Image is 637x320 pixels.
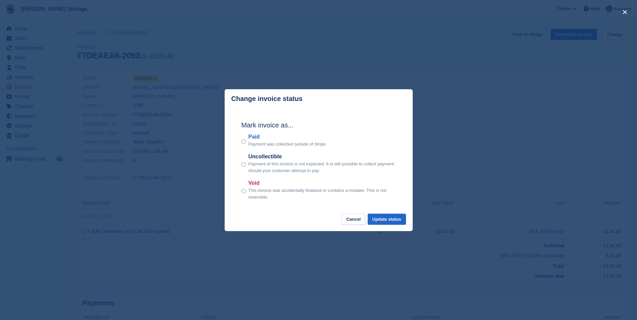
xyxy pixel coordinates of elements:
p: This invoice was accidentally finalised or contains a mistake. This is not reversible. [248,187,396,200]
label: Paid [248,133,327,141]
button: Update status [368,214,406,225]
label: Void [248,179,396,187]
p: Payment was collected outside of Stripe. [248,141,327,148]
p: Payment of this invoice is not expected. It is still possible to collect payment should your cust... [248,161,396,174]
p: Change invoice status [231,95,303,103]
label: Uncollectible [248,153,396,161]
button: close [620,7,630,17]
button: Cancel [342,214,365,225]
h2: Mark invoice as... [241,120,396,130]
